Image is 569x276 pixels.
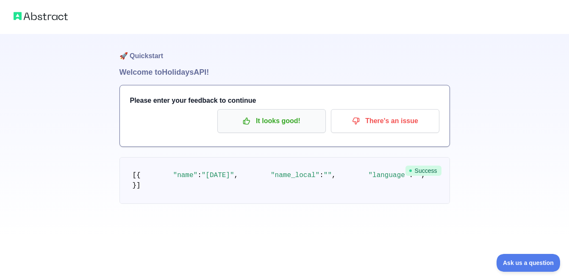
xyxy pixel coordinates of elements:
span: : [197,172,202,179]
span: "name" [173,172,198,179]
span: "" [324,172,332,179]
span: "language" [368,172,409,179]
span: , [234,172,239,179]
p: It looks good! [224,114,319,128]
span: "name_local" [271,172,319,179]
h3: Please enter your feedback to continue [130,96,439,106]
h1: Welcome to Holidays API! [119,66,450,78]
span: , [332,172,336,179]
p: There's an issue [337,114,433,128]
h1: 🚀 Quickstart [119,34,450,66]
button: It looks good! [217,109,326,133]
button: There's an issue [331,109,439,133]
iframe: Toggle Customer Support [497,254,561,272]
span: Success [405,166,441,176]
span: "[DATE]" [202,172,234,179]
span: : [319,172,324,179]
img: Abstract logo [14,10,68,22]
span: [ [133,172,137,179]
